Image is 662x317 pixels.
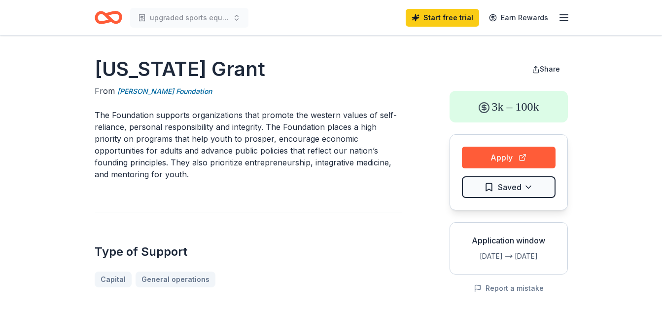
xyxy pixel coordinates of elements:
a: Earn Rewards [483,9,554,27]
div: From [95,85,402,97]
button: upgraded sports equipment [130,8,248,28]
button: Share [524,59,568,79]
p: The Foundation supports organizations that promote the western values of self-reliance, personal ... [95,109,402,180]
a: Capital [95,272,132,287]
button: Report a mistake [474,282,544,294]
a: Home [95,6,122,29]
div: Application window [458,235,559,246]
h2: Type of Support [95,244,402,260]
a: General operations [136,272,215,287]
span: Share [540,65,560,73]
div: 3k – 100k [450,91,568,122]
span: Saved [498,181,522,194]
button: Saved [462,176,556,198]
div: [DATE] [458,250,503,262]
span: upgraded sports equipment [150,12,229,24]
h1: [US_STATE] Grant [95,55,402,83]
a: Start free trial [406,9,479,27]
div: [DATE] [515,250,559,262]
a: [PERSON_NAME] Foundation [117,85,212,97]
button: Apply [462,147,556,168]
